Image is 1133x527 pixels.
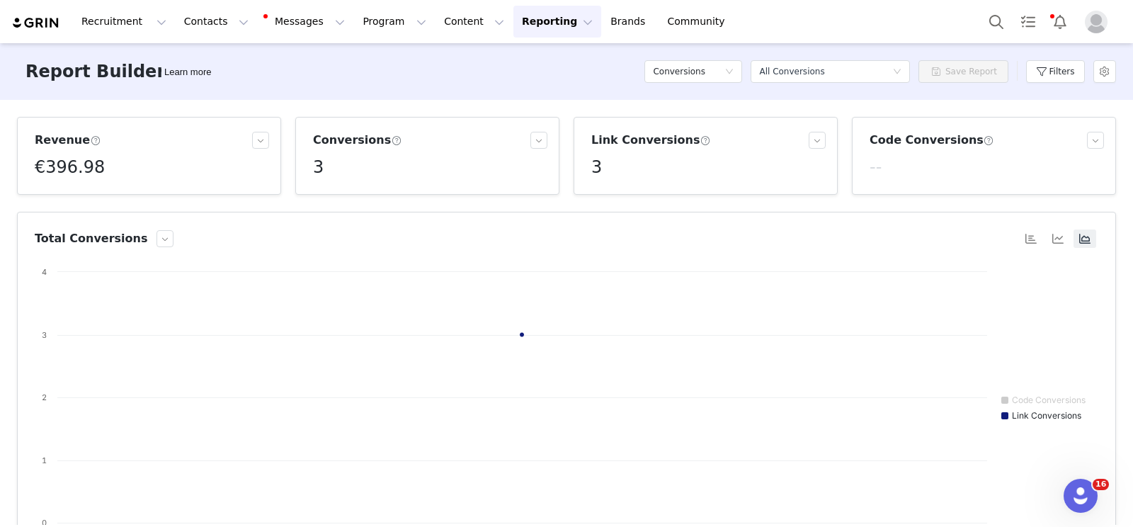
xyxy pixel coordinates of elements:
div: All Conversions [759,61,824,82]
button: Contacts [176,6,257,38]
button: Recruitment [73,6,175,38]
button: Search [981,6,1012,38]
a: Community [659,6,740,38]
iframe: Intercom live chat [1064,479,1098,513]
span: 16 [1093,479,1109,490]
h3: Conversions [313,132,402,149]
text: 4 [42,267,47,277]
h5: 3 [313,154,324,180]
text: Code Conversions [1012,395,1086,405]
a: Tasks [1013,6,1044,38]
h3: Code Conversions [870,132,994,149]
h5: 3 [591,154,602,180]
i: icon: down [893,67,901,77]
button: Content [435,6,513,38]
img: grin logo [11,16,61,30]
button: Reporting [513,6,601,38]
h3: Link Conversions [591,132,711,149]
text: 1 [42,455,47,465]
i: icon: down [725,67,734,77]
button: Filters [1026,60,1085,83]
text: 3 [42,330,47,340]
h5: -- [870,154,882,180]
button: Notifications [1044,6,1076,38]
h5: Conversions [653,61,705,82]
button: Profile [1076,11,1122,33]
button: Messages [258,6,353,38]
button: Program [354,6,435,38]
button: Save Report [918,60,1008,83]
text: Link Conversions [1012,410,1081,421]
h3: Revenue [35,132,101,149]
a: Brands [602,6,658,38]
h3: Total Conversions [35,230,148,247]
text: 2 [42,392,47,402]
h5: €396.98 [35,154,105,180]
div: Tooltip anchor [161,65,214,79]
img: placeholder-profile.jpg [1085,11,1108,33]
h3: Report Builder [25,59,165,84]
